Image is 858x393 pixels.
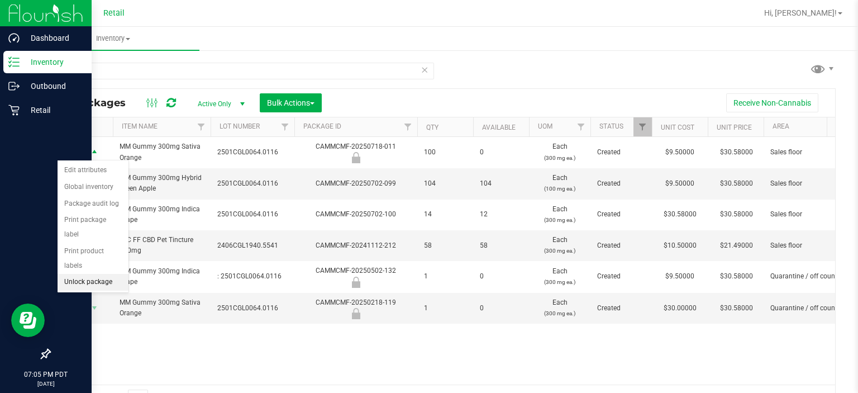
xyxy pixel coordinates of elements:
[536,308,584,319] p: (300 mg ea.)
[20,55,87,69] p: Inventory
[480,240,522,251] span: 58
[536,204,584,225] span: Each
[424,147,466,158] span: 100
[217,178,288,189] span: 2501CGL0064.0116
[536,173,584,194] span: Each
[8,81,20,92] inline-svg: Outbound
[192,117,211,136] a: Filter
[20,103,87,117] p: Retail
[652,261,708,292] td: $9.50000
[293,178,419,189] div: CAMMCMF-20250702-099
[217,271,288,282] span: : 2501CGL0064.0116
[770,271,841,282] span: Quarantine / off count
[293,277,419,288] div: Quarantine Lock
[58,274,128,291] li: Unlock package
[536,277,584,287] p: (300 mg ea.)
[536,266,584,287] span: Each
[8,32,20,44] inline-svg: Dashboard
[536,215,584,225] p: (300 mg ea.)
[293,308,419,319] div: Quarantine Lock
[120,204,204,225] span: MM Gummy 300mg Indica Grape
[652,168,708,199] td: $9.50000
[597,209,645,220] span: Created
[536,235,584,256] span: Each
[597,240,645,251] span: Created
[293,152,419,163] div: Newly Received
[424,271,466,282] span: 1
[5,370,87,380] p: 07:05 PM PDT
[597,271,645,282] span: Created
[276,117,294,136] a: Filter
[120,141,204,163] span: MM Gummy 300mg Sativa Orange
[217,147,288,158] span: 2501CGL0064.0116
[5,380,87,388] p: [DATE]
[260,93,322,112] button: Bulk Actions
[480,147,522,158] span: 0
[770,240,841,251] span: Sales floor
[773,122,789,130] a: Area
[11,304,45,337] iframe: Resource center
[217,303,288,314] span: 2501CGL0064.0116
[652,137,708,168] td: $9.50000
[770,209,841,220] span: Sales floor
[652,230,708,261] td: $10.50000
[482,124,516,131] a: Available
[399,117,417,136] a: Filter
[58,179,128,196] li: Global inventory
[58,212,128,243] li: Print package label
[480,178,522,189] span: 104
[27,27,199,50] a: Inventory
[293,141,419,163] div: CAMMCMF-20250718-011
[480,303,522,314] span: 0
[717,124,752,131] a: Unit Price
[599,122,623,130] a: Status
[58,243,128,274] li: Print product labels
[480,271,522,282] span: 0
[293,209,419,220] div: CAMMCMF-20250702-100
[633,117,652,136] a: Filter
[597,147,645,158] span: Created
[220,122,260,130] a: Lot Number
[20,79,87,93] p: Outbound
[421,63,428,77] span: Clear
[770,303,841,314] span: Quarantine / off count
[58,97,137,109] span: All Packages
[20,31,87,45] p: Dashboard
[88,300,102,316] span: select
[303,122,341,130] a: Package ID
[764,8,837,17] span: Hi, [PERSON_NAME]!
[652,293,708,324] td: $30.00000
[58,162,128,179] li: Edit attributes
[536,297,584,319] span: Each
[536,245,584,256] p: (300 mg ea.)
[426,124,438,131] a: Qty
[652,200,708,230] td: $30.58000
[714,238,759,254] span: $21.49000
[714,300,759,316] span: $30.58000
[538,122,552,130] a: UOM
[770,178,841,189] span: Sales floor
[424,178,466,189] span: 104
[424,209,466,220] span: 14
[267,98,314,107] span: Bulk Actions
[714,144,759,160] span: $30.58000
[103,8,125,18] span: Retail
[661,124,694,131] a: Unit Cost
[27,34,199,44] span: Inventory
[58,196,128,212] li: Package audit log
[8,105,20,116] inline-svg: Retail
[217,209,288,220] span: 2501CGL0064.0116
[293,266,419,287] div: CAMMCMF-20250502-132
[424,240,466,251] span: 58
[120,235,204,256] span: MIC FF CBD Pet Tincture 300mg
[120,297,204,319] span: MM Gummy 300mg Sativa Orange
[8,56,20,68] inline-svg: Inventory
[536,153,584,163] p: (300 mg ea.)
[424,303,466,314] span: 1
[597,303,645,314] span: Created
[726,93,818,112] button: Receive Non-Cannabis
[293,240,419,251] div: CAMMCMF-20241112-212
[88,145,102,160] span: select
[597,178,645,189] span: Created
[480,209,522,220] span: 12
